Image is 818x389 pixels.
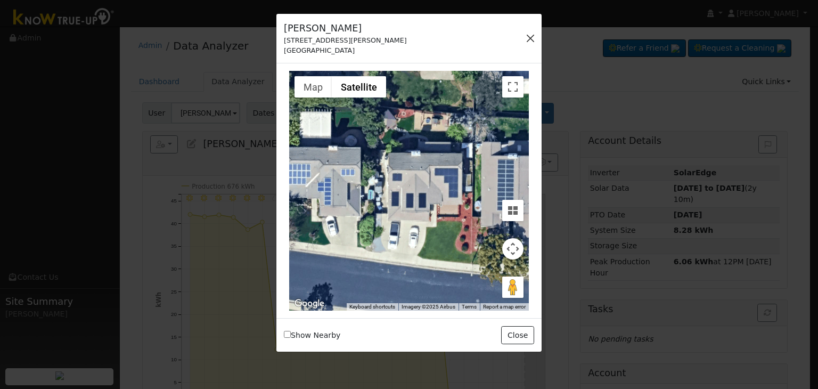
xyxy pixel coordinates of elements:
[332,76,386,98] button: Show satellite imagery
[284,330,340,341] label: Show Nearby
[284,21,407,35] h5: [PERSON_NAME]
[349,303,395,311] button: Keyboard shortcuts
[292,297,327,311] img: Google
[502,277,523,298] button: Drag Pegman onto the map to open Street View
[292,297,327,311] a: Open this area in Google Maps (opens a new window)
[501,326,534,344] button: Close
[502,76,523,98] button: Toggle fullscreen view
[284,331,291,338] input: Show Nearby
[462,304,477,310] a: Terms (opens in new tab)
[402,304,455,310] span: Imagery ©2025 Airbus
[502,238,523,260] button: Map camera controls
[284,45,407,55] div: [GEOGRAPHIC_DATA]
[483,304,526,310] a: Report a map error
[502,200,523,221] button: Tilt map
[295,76,332,98] button: Show street map
[284,35,407,45] div: [STREET_ADDRESS][PERSON_NAME]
